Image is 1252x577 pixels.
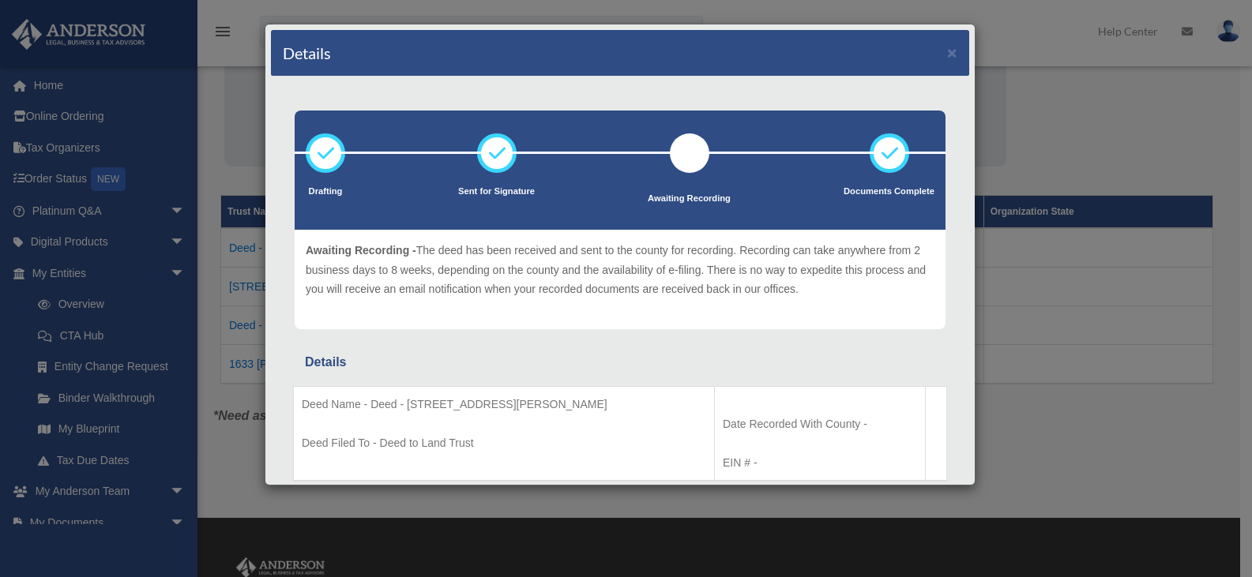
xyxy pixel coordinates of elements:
p: Awaiting Recording [648,191,731,207]
p: Documents Complete [844,184,934,200]
p: Deed Name - Deed - [STREET_ADDRESS][PERSON_NAME] [302,395,706,414]
h4: Details [283,42,331,64]
span: Awaiting Recording - [306,244,416,257]
p: Sent for Signature [458,184,535,200]
p: Deed Filed To - Deed to Land Trust [302,433,706,453]
p: Date Recorded With County - [723,414,917,434]
p: Drafting [306,184,345,200]
p: EIN # - [723,453,917,473]
p: The deed has been received and sent to the county for recording. Recording can take anywhere from... [306,241,934,299]
button: × [947,44,957,61]
div: Details [305,351,935,373]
